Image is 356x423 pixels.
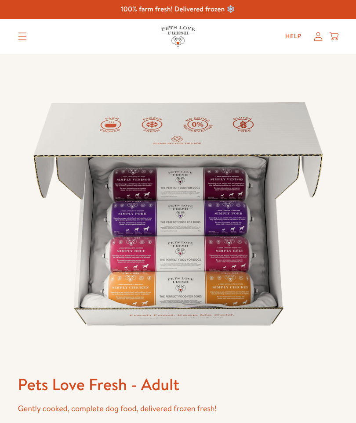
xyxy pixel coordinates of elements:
a: Help [278,28,309,45]
img: Pets Love Fresh - Adult [18,54,338,374]
summary: Translation missing: en.sections.header.menu [11,25,34,47]
p: Gently cooked, complete dog food, delivered frozen fresh! [18,402,338,416]
img: Pets Love Fresh [161,26,195,47]
h1: Pets Love Fresh - Adult [18,374,338,395]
